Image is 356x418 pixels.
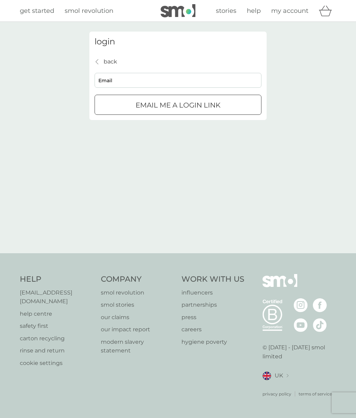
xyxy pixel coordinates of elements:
p: Email me a login link [136,100,220,111]
img: visit the smol Instagram page [294,298,308,312]
span: help [247,7,261,15]
a: carton recycling [20,334,94,343]
p: © [DATE] - [DATE] smol limited [262,343,337,361]
span: get started [20,7,54,15]
a: safety first [20,322,94,331]
span: stories [216,7,236,15]
a: help [247,6,261,16]
a: smol revolution [101,288,175,297]
img: smol [161,4,195,17]
h4: Work With Us [181,274,244,285]
div: basket [319,4,336,18]
a: smol revolution [65,6,113,16]
img: visit the smol Youtube page [294,318,308,332]
img: UK flag [262,372,271,380]
a: get started [20,6,54,16]
img: visit the smol Facebook page [313,298,327,312]
a: influencers [181,288,244,297]
a: our impact report [101,325,175,334]
img: smol [262,274,297,298]
a: stories [216,6,236,16]
a: hygiene poverty [181,338,244,347]
a: cookie settings [20,359,94,368]
a: partnerships [181,300,244,309]
a: help centre [20,309,94,318]
img: visit the smol Tiktok page [313,318,327,332]
a: [EMAIL_ADDRESS][DOMAIN_NAME] [20,288,94,306]
h3: login [95,37,261,47]
span: my account [271,7,308,15]
a: rinse and return [20,346,94,355]
a: our claims [101,313,175,322]
a: terms of service [299,391,332,397]
p: back [104,57,117,66]
img: select a new location [286,374,289,378]
a: my account [271,6,308,16]
a: careers [181,325,244,334]
h4: Help [20,274,94,285]
a: smol stories [101,300,175,309]
a: modern slavery statement [101,338,175,355]
button: Email me a login link [95,95,261,115]
a: privacy policy [262,391,291,397]
a: press [181,313,244,322]
span: UK [275,371,283,380]
span: smol revolution [65,7,113,15]
h4: Company [101,274,175,285]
